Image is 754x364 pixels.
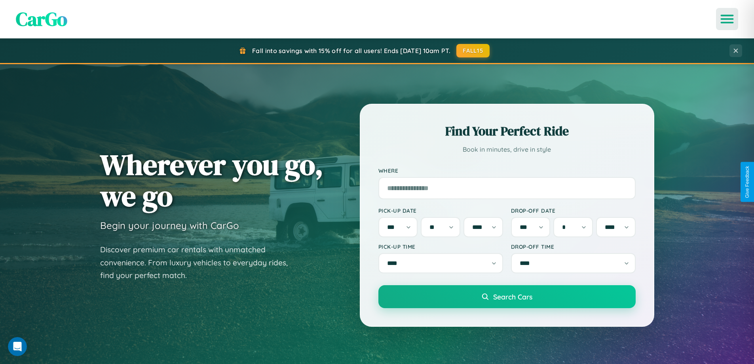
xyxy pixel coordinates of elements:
[378,207,503,214] label: Pick-up Date
[252,47,450,55] span: Fall into savings with 15% off for all users! Ends [DATE] 10am PT.
[378,285,636,308] button: Search Cars
[493,292,532,301] span: Search Cars
[511,207,636,214] label: Drop-off Date
[378,243,503,250] label: Pick-up Time
[100,243,298,282] p: Discover premium car rentals with unmatched convenience. From luxury vehicles to everyday rides, ...
[456,44,490,57] button: FALL15
[16,6,67,32] span: CarGo
[8,337,27,356] iframe: Intercom live chat
[100,219,239,231] h3: Begin your journey with CarGo
[511,243,636,250] label: Drop-off Time
[378,122,636,140] h2: Find Your Perfect Ride
[378,144,636,155] p: Book in minutes, drive in style
[100,149,323,212] h1: Wherever you go, we go
[716,8,738,30] button: Open menu
[745,166,750,198] div: Give Feedback
[378,167,636,174] label: Where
